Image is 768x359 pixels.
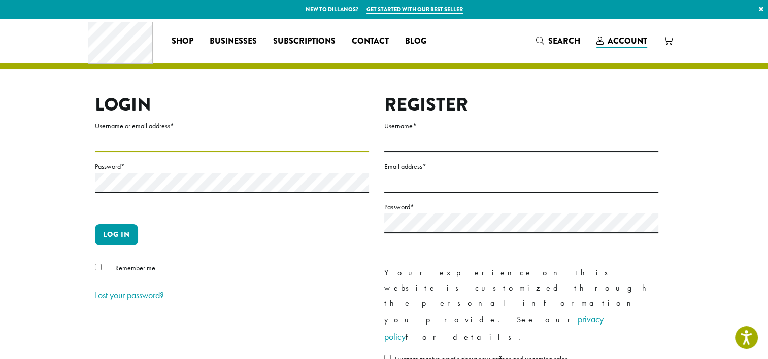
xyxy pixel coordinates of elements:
p: Your experience on this website is customized through the personal information you provide. See o... [384,265,658,345]
a: Lost your password? [95,289,164,301]
label: Username [384,120,658,132]
span: Businesses [210,35,257,48]
a: privacy policy [384,313,604,342]
span: Remember me [115,263,155,272]
h2: Login [95,94,369,116]
a: Search [528,32,588,49]
label: Password [384,201,658,213]
a: Shop [163,33,202,49]
button: Log in [95,224,138,245]
span: Search [548,35,580,47]
a: Get started with our best seller [366,5,463,14]
label: Username or email address [95,120,369,132]
label: Email address [384,160,658,173]
span: Contact [352,35,389,48]
span: Subscriptions [273,35,336,48]
span: Blog [405,35,426,48]
span: Shop [172,35,193,48]
label: Password [95,160,369,173]
h2: Register [384,94,658,116]
span: Account [608,35,647,47]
